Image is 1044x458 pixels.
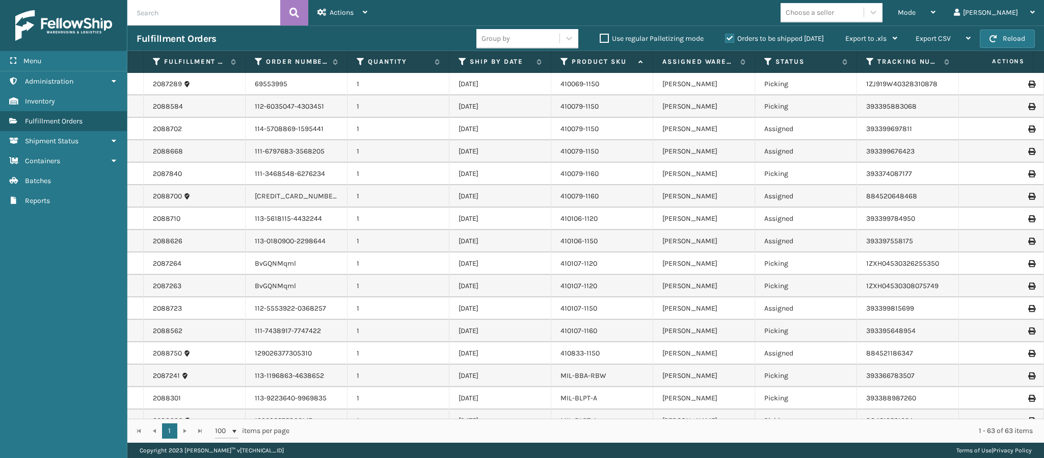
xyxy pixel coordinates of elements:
[866,102,917,111] a: 393395883068
[449,275,551,297] td: [DATE]
[866,192,917,200] a: 884520648468
[1028,193,1034,200] i: Print Label
[481,33,510,44] div: Group by
[560,192,599,200] a: 410079-1160
[153,416,182,426] a: 2088226
[162,423,177,439] a: 1
[1028,283,1034,290] i: Print Label
[246,387,347,410] td: 113-9223640-9969835
[1028,103,1034,110] i: Print Label
[153,146,183,157] a: 2088668
[153,303,182,314] a: 2088723
[1028,238,1034,245] i: Print Label
[246,410,347,432] td: 129026375890147
[560,326,597,335] a: 410107-1160
[1028,125,1034,133] i: Print Label
[898,8,916,17] span: Mode
[347,185,449,208] td: 1
[993,447,1032,454] a: Privacy Policy
[755,73,857,95] td: Picking
[246,365,347,387] td: 113-1196863-4638652
[755,140,857,163] td: Assigned
[347,163,449,185] td: 1
[560,237,598,245] a: 410106-1150
[916,34,951,43] span: Export CSV
[347,387,449,410] td: 1
[877,57,939,66] label: Tracking Number
[215,423,289,439] span: items per page
[755,387,857,410] td: Picking
[449,208,551,230] td: [DATE]
[246,320,347,342] td: 111-7438917-7747422
[347,118,449,140] td: 1
[347,410,449,432] td: 1
[572,57,633,66] label: Product SKU
[246,73,347,95] td: 69553995
[246,140,347,163] td: 111-6797683-3568205
[347,208,449,230] td: 1
[755,118,857,140] td: Assigned
[347,297,449,320] td: 1
[653,275,755,297] td: [PERSON_NAME]
[25,97,55,106] span: Inventory
[140,443,284,458] p: Copyright 2023 [PERSON_NAME]™ v [TECHNICAL_ID]
[246,252,347,275] td: BvGQNMqml
[449,73,551,95] td: [DATE]
[725,34,824,43] label: Orders to be shipped [DATE]
[560,147,599,156] a: 410079-1150
[1028,148,1034,155] i: Print Label
[560,80,599,88] a: 410069-1150
[449,410,551,432] td: [DATE]
[980,30,1035,48] button: Reload
[960,53,1031,70] span: Actions
[330,8,354,17] span: Actions
[653,208,755,230] td: [PERSON_NAME]
[153,79,182,89] a: 2087289
[866,416,913,425] a: 884512521004
[449,252,551,275] td: [DATE]
[25,196,50,205] span: Reports
[1028,395,1034,402] i: Print Label
[653,252,755,275] td: [PERSON_NAME]
[866,394,916,402] a: 393388987260
[137,33,216,45] h3: Fulfillment Orders
[449,185,551,208] td: [DATE]
[449,297,551,320] td: [DATE]
[653,140,755,163] td: [PERSON_NAME]
[347,365,449,387] td: 1
[449,387,551,410] td: [DATE]
[560,102,599,111] a: 410079-1150
[1028,305,1034,312] i: Print Label
[164,57,226,66] label: Fulfillment Order Id
[775,57,837,66] label: Status
[560,304,597,313] a: 410107-1150
[653,297,755,320] td: [PERSON_NAME]
[866,304,914,313] a: 393399815699
[449,342,551,365] td: [DATE]
[653,365,755,387] td: [PERSON_NAME]
[347,73,449,95] td: 1
[560,371,606,380] a: MIL-BBA-RBW
[653,95,755,118] td: [PERSON_NAME]
[653,342,755,365] td: [PERSON_NAME]
[153,259,181,269] a: 2087264
[866,147,915,156] a: 393399676423
[304,426,1033,436] div: 1 - 63 of 63 items
[246,208,347,230] td: 113-5618115-4432244
[653,320,755,342] td: [PERSON_NAME]
[215,426,230,436] span: 100
[246,275,347,297] td: BvGQNMqml
[956,443,1032,458] div: |
[755,252,857,275] td: Picking
[347,230,449,252] td: 1
[153,326,182,336] a: 2088562
[1028,260,1034,267] i: Print Label
[1028,215,1034,222] i: Print Label
[653,230,755,252] td: [PERSON_NAME]
[153,124,182,134] a: 2088702
[153,101,183,112] a: 2088584
[755,208,857,230] td: Assigned
[246,118,347,140] td: 114-5708869-1595441
[786,7,834,18] div: Choose a seller
[246,342,347,365] td: 129026377305310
